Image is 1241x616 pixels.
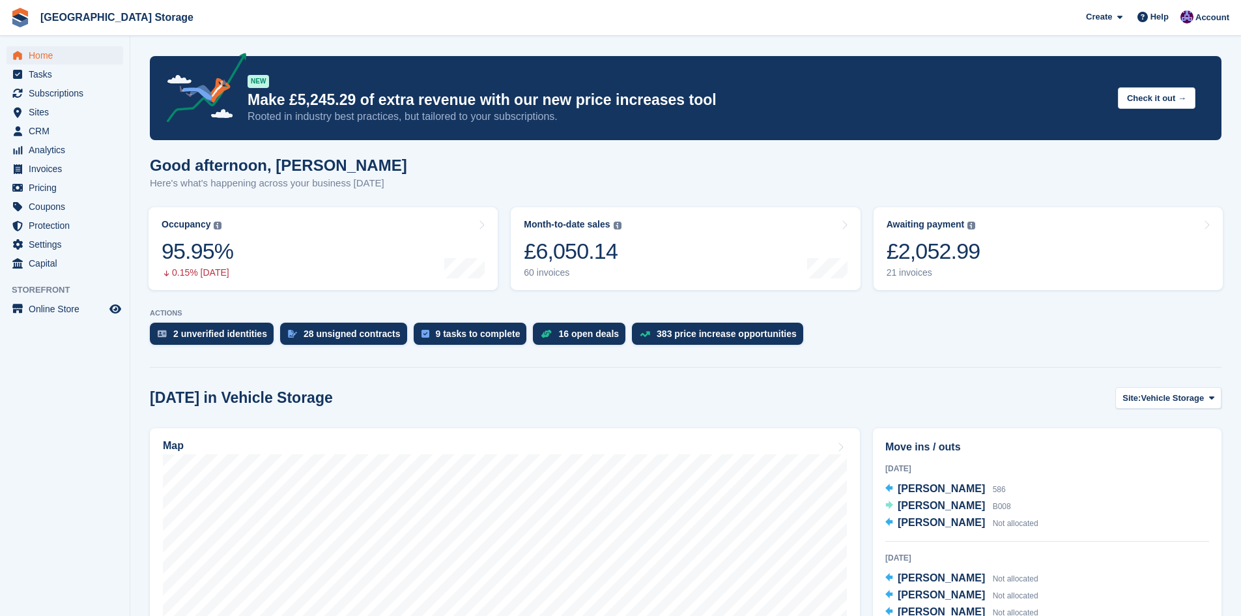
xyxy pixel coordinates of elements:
[280,323,414,351] a: 28 unsigned contracts
[1150,10,1169,23] span: Help
[993,591,1038,600] span: Not allocated
[150,176,407,191] p: Here's what's happening across your business [DATE]
[885,481,1006,498] a: [PERSON_NAME] 586
[248,75,269,88] div: NEW
[885,515,1038,532] a: [PERSON_NAME] Not allocated
[1180,10,1193,23] img: Hollie Harvey
[1122,392,1141,405] span: Site:
[885,439,1209,455] h2: Move ins / outs
[898,483,985,494] span: [PERSON_NAME]
[29,254,107,272] span: Capital
[511,207,860,290] a: Month-to-date sales £6,050.14 60 invoices
[35,7,199,28] a: [GEOGRAPHIC_DATA] Storage
[12,284,130,297] span: Storefront
[1141,392,1204,405] span: Vehicle Storage
[993,519,1038,528] span: Not allocated
[885,463,1209,475] div: [DATE]
[173,329,267,339] div: 2 unverified identities
[288,330,297,338] img: contract_signature_icon-13c848040528278c33f63329250d36e43548de30e8caae1d1a13099fd9432cc5.svg
[541,329,552,338] img: deal-1b604bf984904fb50ccaf53a9ad4b4a5d6e5aea283cecdc64d6e3604feb123c2.svg
[558,329,619,339] div: 16 open deals
[885,570,1038,587] a: [PERSON_NAME] Not allocated
[993,574,1038,583] span: Not allocated
[29,198,107,216] span: Coupons
[524,219,610,230] div: Month-to-date sales
[29,84,107,102] span: Subscriptions
[7,179,123,197] a: menu
[7,46,123,65] a: menu
[150,309,1221,317] p: ACTIONS
[524,238,621,265] div: £6,050.14
[7,235,123,254] a: menu
[162,219,210,230] div: Occupancy
[214,222,221,229] img: icon-info-grey-7440780725fd019a000dd9b08b2336e03edf1995a4989e88bcd33f0948082b44.svg
[7,103,123,121] a: menu
[162,238,233,265] div: 95.95%
[29,300,107,318] span: Online Store
[149,207,498,290] a: Occupancy 95.95% 0.15% [DATE]
[29,122,107,140] span: CRM
[29,46,107,65] span: Home
[414,323,534,351] a: 9 tasks to complete
[887,238,980,265] div: £2,052.99
[885,498,1011,515] a: [PERSON_NAME] B008
[29,179,107,197] span: Pricing
[993,485,1006,494] span: 586
[640,331,650,337] img: price_increase_opportunities-93ffe204e8149a01c8c9dc8f82e8f89637d9d84a8eef4429ea346261dce0b2c0.svg
[7,300,123,318] a: menu
[150,323,280,351] a: 2 unverified identities
[1118,87,1195,109] button: Check it out →
[7,160,123,178] a: menu
[885,587,1038,604] a: [PERSON_NAME] Not allocated
[29,103,107,121] span: Sites
[993,502,1011,511] span: B008
[7,216,123,235] a: menu
[1086,10,1112,23] span: Create
[7,254,123,272] a: menu
[29,235,107,254] span: Settings
[7,84,123,102] a: menu
[632,323,810,351] a: 383 price increase opportunities
[248,110,1107,124] p: Rooted in industry best practices, but tailored to your subscriptions.
[887,267,980,278] div: 21 invoices
[1115,387,1221,409] button: Site: Vehicle Storage
[614,222,621,229] img: icon-info-grey-7440780725fd019a000dd9b08b2336e03edf1995a4989e88bcd33f0948082b44.svg
[874,207,1223,290] a: Awaiting payment £2,052.99 21 invoices
[898,589,985,600] span: [PERSON_NAME]
[898,572,985,583] span: [PERSON_NAME]
[29,65,107,83] span: Tasks
[885,552,1209,564] div: [DATE]
[898,500,985,511] span: [PERSON_NAME]
[657,329,797,339] div: 383 price increase opportunities
[29,160,107,178] span: Invoices
[524,267,621,278] div: 60 invoices
[887,219,965,230] div: Awaiting payment
[421,330,429,338] img: task-75834270c22a3079a89374b754ae025e5fb1db73e45f91037f5363f120a921f8.svg
[304,329,401,339] div: 28 unsigned contracts
[7,122,123,140] a: menu
[967,222,975,229] img: icon-info-grey-7440780725fd019a000dd9b08b2336e03edf1995a4989e88bcd33f0948082b44.svg
[10,8,30,27] img: stora-icon-8386f47178a22dfd0bd8f6a31ec36ba5ce8667c1dd55bd0f319d3a0aa187defe.svg
[29,216,107,235] span: Protection
[150,389,333,407] h2: [DATE] in Vehicle Storage
[156,53,247,127] img: price-adjustments-announcement-icon-8257ccfd72463d97f412b2fc003d46551f7dbcb40ab6d574587a9cd5c0d94...
[1195,11,1229,24] span: Account
[162,267,233,278] div: 0.15% [DATE]
[7,65,123,83] a: menu
[7,141,123,159] a: menu
[107,301,123,317] a: Preview store
[533,323,632,351] a: 16 open deals
[29,141,107,159] span: Analytics
[248,91,1107,110] p: Make £5,245.29 of extra revenue with our new price increases tool
[7,198,123,216] a: menu
[163,440,184,452] h2: Map
[898,517,985,528] span: [PERSON_NAME]
[158,330,167,338] img: verify_identity-adf6edd0f0f0b5bbfe63781bf79b02c33cf7c696d77639b501bdc392416b5a36.svg
[150,156,407,174] h1: Good afternoon, [PERSON_NAME]
[436,329,521,339] div: 9 tasks to complete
